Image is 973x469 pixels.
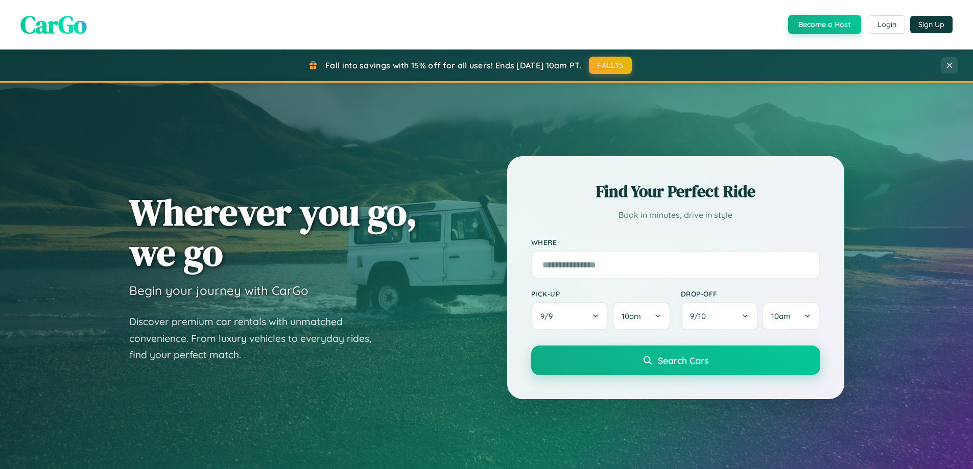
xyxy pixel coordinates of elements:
[690,311,711,321] span: 9 / 10
[869,15,905,34] button: Login
[20,8,87,41] span: CarGo
[531,345,820,375] button: Search Cars
[129,313,385,363] p: Discover premium car rentals with unmatched convenience. From luxury vehicles to everyday rides, ...
[612,302,670,330] button: 10am
[540,311,558,321] span: 9 / 9
[531,208,820,223] p: Book in minutes, drive in style
[325,60,581,70] span: Fall into savings with 15% off for all users! Ends [DATE] 10am PT.
[771,311,791,321] span: 10am
[531,302,609,330] button: 9/9
[531,289,671,298] label: Pick-up
[788,15,861,34] button: Become a Host
[910,16,953,33] button: Sign Up
[129,192,417,273] h1: Wherever you go, we go
[658,355,708,366] span: Search Cars
[531,238,820,246] label: Where
[622,311,641,321] span: 10am
[681,289,820,298] label: Drop-off
[762,302,820,330] button: 10am
[681,302,758,330] button: 9/10
[531,180,820,203] h2: Find Your Perfect Ride
[589,57,632,74] button: FALL15
[129,283,308,298] h3: Begin your journey with CarGo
